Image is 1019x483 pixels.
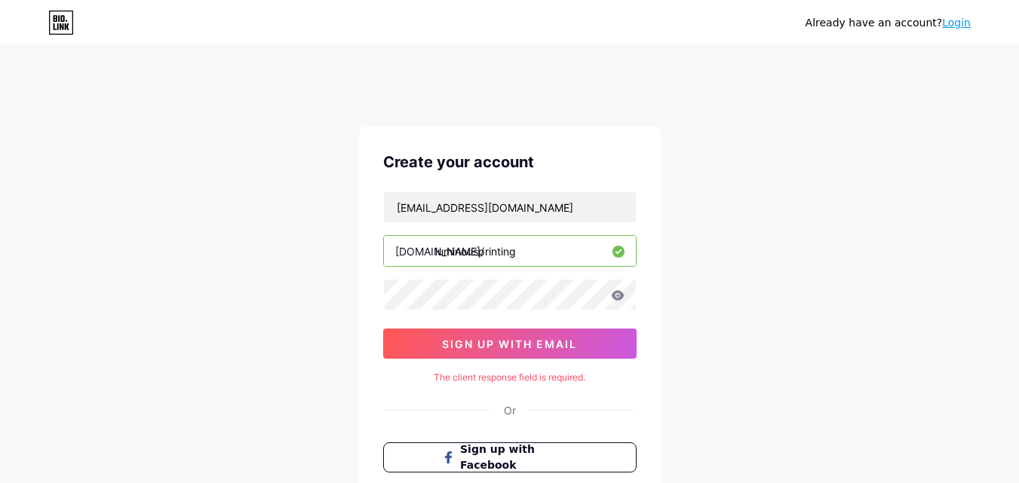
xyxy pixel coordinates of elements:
input: username [384,236,636,266]
a: Login [942,17,971,29]
div: Already have an account? [806,15,971,31]
div: Create your account [383,151,637,173]
input: Email [384,192,636,222]
div: Or [504,402,516,418]
button: Sign up with Facebook [383,442,637,472]
button: sign up with email [383,329,637,359]
span: sign up with email [442,338,577,350]
span: Sign up with Facebook [460,442,577,473]
div: [DOMAIN_NAME]/ [395,243,484,259]
div: The client response field is required. [383,371,637,384]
